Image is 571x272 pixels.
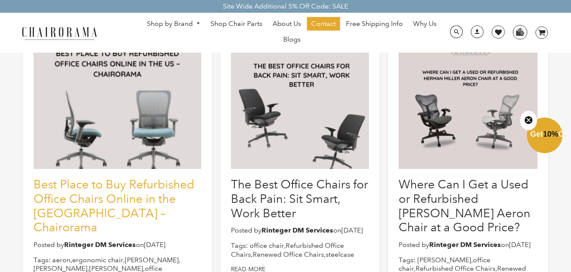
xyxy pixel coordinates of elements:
span: Tags: [231,241,248,250]
span: 10% [543,130,558,138]
span: Free Shipping Info [346,20,403,28]
time: [DATE] [341,226,363,234]
a: Where Can I Get a Used or Refurbished [PERSON_NAME] Aeron Chair at a Good Price? [399,177,530,234]
a: The Best Office Chairs for Back Pain: Sit Smart, Work Better [231,177,368,220]
a: Refurbished Office Chairs [231,241,344,258]
time: [DATE] [509,241,531,249]
p: Posted by on [231,226,369,235]
a: [PERSON_NAME] [125,256,179,264]
a: aeron [52,256,70,264]
strong: Rinteger DM Services [262,226,333,234]
li: , , , [231,241,369,259]
strong: Rinteger DM Services [64,241,136,249]
a: Shop by Brand [143,17,205,31]
a: Best Place to Buy Refurbished Office Chairs Online in the [GEOGRAPHIC_DATA] – Chairorama [34,177,194,234]
p: Posted by on [34,241,201,250]
span: Shop Chair Parts [211,20,262,28]
a: Why Us [409,17,441,31]
span: Contact [311,20,336,28]
div: Get10%OffClose teaser [527,118,563,154]
a: Free Shipping Info [342,17,407,31]
span: Why Us [413,20,436,28]
span: About Us [273,20,301,28]
img: chairorama [17,25,102,40]
img: WhatsApp_Image_2024-07-12_at_16.23.01.webp [513,25,526,38]
strong: Rinteger DM Services [429,241,501,249]
span: Blogs [283,35,301,44]
span: Tags: [34,256,51,264]
time: [DATE] [144,241,166,249]
a: Blogs [279,33,305,46]
a: [PERSON_NAME] [417,256,471,264]
a: Contact [307,17,340,31]
button: Close teaser [520,111,537,130]
span: Tags: [399,256,416,264]
a: About Us [268,17,305,31]
a: Renewed Office Chairs [253,250,324,258]
a: office chair [250,241,284,250]
a: ergonomic chair [72,256,123,264]
p: Posted by on [399,241,537,250]
a: steelcase [326,250,354,258]
nav: DesktopNavigation [138,17,445,48]
span: Get Off [530,130,569,138]
a: Shop Chair Parts [206,17,267,31]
